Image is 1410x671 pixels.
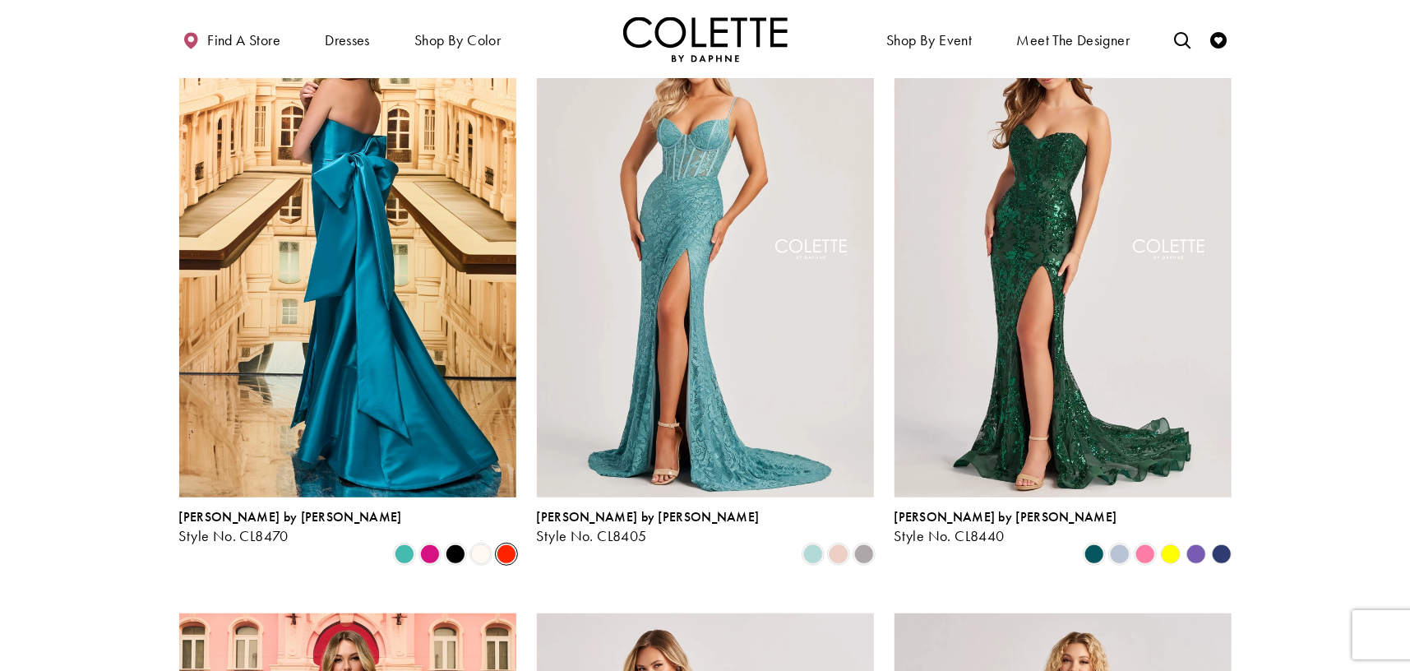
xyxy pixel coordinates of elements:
span: Find a store [207,32,280,49]
i: Diamond White [471,544,491,564]
div: Colette by Daphne Style No. CL8470 [179,510,402,544]
a: Meet the designer [1013,16,1135,62]
span: [PERSON_NAME] by [PERSON_NAME] [895,508,1117,525]
span: Shop by color [414,32,501,49]
span: Shop by color [410,16,505,62]
span: Style No. CL8470 [179,526,289,545]
span: Shop By Event [882,16,976,62]
a: Check Wishlist [1206,16,1231,62]
i: Turquoise [395,544,414,564]
i: Fuchsia [420,544,440,564]
span: Style No. CL8440 [895,526,1005,545]
i: Yellow [1161,544,1181,564]
span: Style No. CL8405 [537,526,647,545]
i: Sea Glass [803,544,823,564]
i: Smoke [854,544,874,564]
i: Cotton Candy [1135,544,1155,564]
a: Find a store [179,16,284,62]
a: Visit Colette by Daphne Style No. CL8470 Page [179,7,516,497]
i: Navy Blue [1212,544,1232,564]
i: Violet [1186,544,1206,564]
i: Black [446,544,465,564]
a: Visit Colette by Daphne Style No. CL8405 Page [537,7,874,497]
i: Scarlet [497,544,516,564]
span: Dresses [325,32,370,49]
i: Rose [829,544,848,564]
i: Ice Blue [1110,544,1130,564]
span: [PERSON_NAME] by [PERSON_NAME] [537,508,760,525]
span: Dresses [321,16,374,62]
div: Colette by Daphne Style No. CL8440 [895,510,1117,544]
a: Visit Colette by Daphne Style No. CL8440 Page [895,7,1232,497]
a: Toggle search [1170,16,1195,62]
div: Colette by Daphne Style No. CL8405 [537,510,760,544]
span: Shop By Event [886,32,972,49]
img: Colette by Daphne [623,16,788,62]
span: Meet the designer [1017,32,1130,49]
i: Spruce [1084,544,1104,564]
span: [PERSON_NAME] by [PERSON_NAME] [179,508,402,525]
a: Visit Home Page [623,16,788,62]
